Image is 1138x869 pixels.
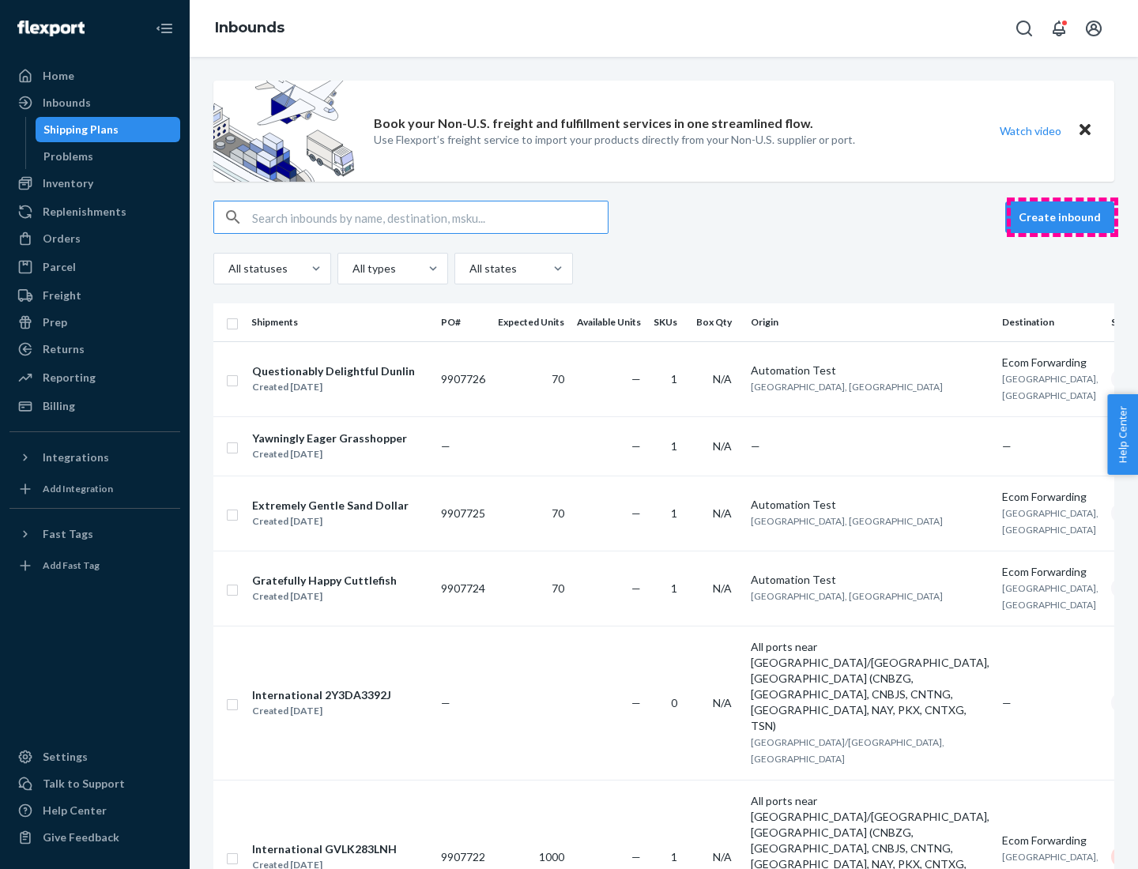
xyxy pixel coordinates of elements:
[9,90,180,115] a: Inbounds
[571,303,647,341] th: Available Units
[671,850,677,863] span: 1
[245,303,435,341] th: Shipments
[671,372,677,386] span: 1
[9,825,180,850] button: Give Feedback
[43,398,75,414] div: Billing
[9,798,180,823] a: Help Center
[751,639,989,734] div: All ports near [GEOGRAPHIC_DATA]/[GEOGRAPHIC_DATA], [GEOGRAPHIC_DATA] (CNBZG, [GEOGRAPHIC_DATA], ...
[43,231,81,246] div: Orders
[43,175,93,191] div: Inventory
[227,261,228,276] input: All statuses
[1075,119,1095,142] button: Close
[36,117,181,142] a: Shipping Plans
[9,744,180,769] a: Settings
[9,553,180,578] a: Add Fast Tag
[36,144,181,169] a: Problems
[751,363,989,378] div: Automation Test
[43,341,85,357] div: Returns
[252,363,415,379] div: Questionably Delightful Dunlin
[43,803,107,818] div: Help Center
[631,850,641,863] span: —
[713,581,732,595] span: N/A
[631,581,641,595] span: —
[252,573,397,589] div: Gratefully Happy Cuttlefish
[435,476,492,551] td: 9907725
[252,589,397,604] div: Created [DATE]
[252,431,407,446] div: Yawningly Eager Grasshopper
[43,149,93,164] div: Problems
[468,261,469,276] input: All states
[631,372,641,386] span: —
[43,68,74,84] div: Home
[671,696,677,709] span: 0
[1043,13,1075,44] button: Open notifications
[1002,507,1098,536] span: [GEOGRAPHIC_DATA], [GEOGRAPHIC_DATA]
[631,439,641,453] span: —
[9,521,180,547] button: Fast Tags
[43,288,81,303] div: Freight
[647,303,690,341] th: SKUs
[9,254,180,280] a: Parcel
[1078,13,1110,44] button: Open account menu
[252,201,608,233] input: Search inbounds by name, destination, msku...
[252,841,397,857] div: International GVLK283LNH
[9,393,180,419] a: Billing
[252,703,391,719] div: Created [DATE]
[9,226,180,251] a: Orders
[631,696,641,709] span: —
[43,776,125,792] div: Talk to Support
[17,21,85,36] img: Flexport logo
[751,515,943,527] span: [GEOGRAPHIC_DATA], [GEOGRAPHIC_DATA]
[435,341,492,416] td: 9907726
[351,261,352,276] input: All types
[9,365,180,390] a: Reporting
[252,513,409,529] div: Created [DATE]
[9,476,180,502] a: Add Integration
[252,446,407,462] div: Created [DATE]
[1107,394,1138,475] button: Help Center
[9,199,180,224] a: Replenishments
[1002,355,1098,371] div: Ecom Forwarding
[713,696,732,709] span: N/A
[1002,582,1098,611] span: [GEOGRAPHIC_DATA], [GEOGRAPHIC_DATA]
[9,771,180,796] a: Talk to Support
[9,171,180,196] a: Inventory
[43,526,93,542] div: Fast Tags
[539,850,564,863] span: 1000
[1002,489,1098,505] div: Ecom Forwarding
[202,6,297,51] ol: breadcrumbs
[9,337,180,362] a: Returns
[9,310,180,335] a: Prep
[9,445,180,470] button: Integrations
[43,259,76,275] div: Parcel
[374,115,813,133] p: Book your Non-U.S. freight and fulfillment services in one streamlined flow.
[435,551,492,626] td: 9907724
[43,204,126,220] div: Replenishments
[751,572,989,588] div: Automation Test
[43,370,96,386] div: Reporting
[552,506,564,520] span: 70
[43,559,100,572] div: Add Fast Tag
[751,736,944,765] span: [GEOGRAPHIC_DATA]/[GEOGRAPHIC_DATA], [GEOGRAPHIC_DATA]
[671,506,677,520] span: 1
[492,303,571,341] th: Expected Units
[252,687,391,703] div: International 2Y3DA3392J
[751,497,989,513] div: Automation Test
[1002,564,1098,580] div: Ecom Forwarding
[552,372,564,386] span: 70
[690,303,744,341] th: Box Qty
[751,381,943,393] span: [GEOGRAPHIC_DATA], [GEOGRAPHIC_DATA]
[149,13,180,44] button: Close Navigation
[441,439,450,453] span: —
[713,506,732,520] span: N/A
[43,829,119,845] div: Give Feedback
[671,581,677,595] span: 1
[43,749,88,765] div: Settings
[43,314,67,330] div: Prep
[9,63,180,88] a: Home
[1002,373,1098,401] span: [GEOGRAPHIC_DATA], [GEOGRAPHIC_DATA]
[1005,201,1114,233] button: Create inbound
[751,439,760,453] span: —
[43,95,91,111] div: Inbounds
[1002,439,1012,453] span: —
